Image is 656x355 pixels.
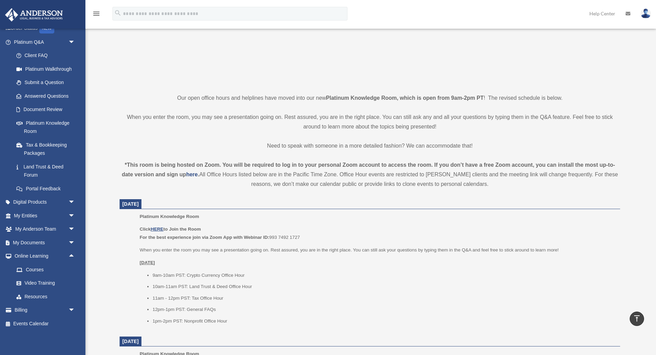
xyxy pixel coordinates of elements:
[10,276,85,290] a: Video Training
[114,9,122,17] i: search
[10,89,85,103] a: Answered Questions
[10,49,85,63] a: Client FAQ
[5,249,85,263] a: Online Learningarrow_drop_up
[68,303,82,317] span: arrow_drop_down
[122,339,139,344] span: [DATE]
[5,195,85,209] a: Digital Productsarrow_drop_down
[630,312,644,326] a: vertical_align_top
[10,103,85,117] a: Document Review
[10,263,85,276] a: Courses
[326,95,483,101] strong: Platinum Knowledge Room, which is open from 9am-2pm PT
[140,260,155,265] u: [DATE]
[10,116,82,138] a: Platinum Knowledge Room
[92,10,100,18] i: menu
[140,227,201,232] b: Click to Join the Room
[152,317,615,325] li: 1pm-2pm PST: Nonprofit Office Hour
[10,138,85,160] a: Tax & Bookkeeping Packages
[5,222,85,236] a: My Anderson Teamarrow_drop_down
[68,195,82,209] span: arrow_drop_down
[68,236,82,250] span: arrow_drop_down
[152,271,615,279] li: 9am-10am PST: Crypto Currency Office Hour
[5,317,85,330] a: Events Calendar
[10,76,85,90] a: Submit a Question
[92,12,100,18] a: menu
[198,172,199,177] strong: .
[122,201,139,207] span: [DATE]
[68,35,82,49] span: arrow_drop_down
[140,235,269,240] b: For the best experience join via Zoom App with Webinar ID:
[140,246,615,254] p: When you enter the room you may see a presentation going on. Rest assured, you are in the right p...
[68,249,82,263] span: arrow_drop_up
[633,314,641,323] i: vertical_align_top
[186,172,198,177] a: here
[641,9,651,18] img: User Pic
[140,225,615,241] p: 993 7492 1727
[10,290,85,303] a: Resources
[68,209,82,223] span: arrow_drop_down
[120,141,620,151] p: Need to speak with someone in a more detailed fashion? We can accommodate that!
[10,62,85,76] a: Platinum Walkthrough
[10,182,85,195] a: Portal Feedback
[5,303,85,317] a: Billingarrow_drop_down
[152,294,615,302] li: 11am - 12pm PST: Tax Office Hour
[140,214,199,219] span: Platinum Knowledge Room
[151,227,163,232] a: HERE
[152,305,615,314] li: 12pm-1pm PST: General FAQs
[152,283,615,291] li: 10am-11am PST: Land Trust & Deed Office Hour
[5,209,85,222] a: My Entitiesarrow_drop_down
[5,35,85,49] a: Platinum Q&Aarrow_drop_down
[3,8,65,22] img: Anderson Advisors Platinum Portal
[120,112,620,132] p: When you enter the room, you may see a presentation going on. Rest assured, you are in the right ...
[5,236,85,249] a: My Documentsarrow_drop_down
[68,222,82,236] span: arrow_drop_down
[122,162,615,177] strong: *This room is being hosted on Zoom. You will be required to log in to your personal Zoom account ...
[120,160,620,189] div: All Office Hours listed below are in the Pacific Time Zone. Office Hour events are restricted to ...
[10,160,85,182] a: Land Trust & Deed Forum
[120,93,620,103] p: Our open office hours and helplines have moved into our new ! The revised schedule is below.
